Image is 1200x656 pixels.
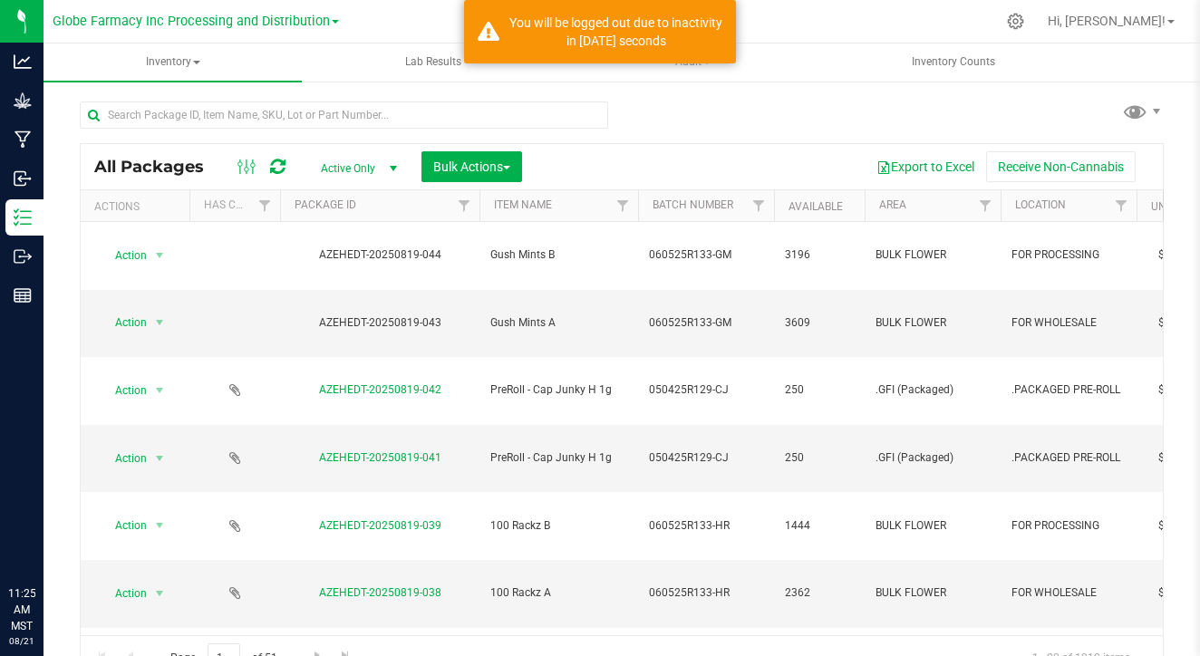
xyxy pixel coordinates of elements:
span: select [149,310,171,335]
span: Inventory Counts [887,54,1020,70]
iframe: Resource center unread badge [53,508,75,530]
span: 100 Rackz B [490,517,627,535]
span: .PACKAGED PRE-ROLL [1011,449,1126,467]
span: BULK FLOWER [876,246,990,264]
div: AZEHEDT-20250819-044 [277,246,482,264]
a: Batch Number [653,198,733,211]
a: AZEHEDT-20250819-039 [319,519,441,532]
span: FOR PROCESSING [1011,517,1126,535]
div: Actions [94,200,182,213]
a: AZEHEDT-20250819-038 [319,586,441,599]
span: Action [99,581,148,606]
p: 08/21 [8,634,35,648]
a: Lab Results [304,43,562,82]
span: BULK FLOWER [876,517,990,535]
span: select [149,378,171,403]
button: Receive Non-Cannabis [986,151,1136,182]
span: Lab Results [381,54,486,70]
span: 060525R133-HR [649,584,763,602]
span: Action [99,243,148,268]
span: 250 [785,381,854,399]
span: 050425R129-CJ [649,449,763,467]
span: 060525R133-GM [649,314,763,332]
a: AZEHEDT-20250819-041 [319,451,441,464]
span: FOR PROCESSING [1011,246,1126,264]
span: FOR WHOLESALE [1011,584,1126,602]
span: 2362 [785,584,854,602]
a: Inventory [44,43,302,82]
span: 3196 [785,246,854,264]
span: select [149,243,171,268]
span: select [149,581,171,606]
span: 3609 [785,314,854,332]
span: PreRoll - Cap Junky H 1g [490,381,627,399]
span: 060525R133-GM [649,246,763,264]
inline-svg: Outbound [14,247,32,265]
inline-svg: Inventory [14,208,32,227]
div: Manage settings [1004,13,1027,30]
span: FOR WHOLESALE [1011,314,1126,332]
span: Bulk Actions [433,159,510,174]
a: Filter [450,190,479,221]
span: 050425R129-CJ [649,381,763,399]
span: select [149,446,171,471]
span: Gush Mints A [490,314,627,332]
a: Filter [744,190,774,221]
span: 100 Rackz A [490,584,627,602]
span: Action [99,310,148,335]
button: Export to Excel [865,151,986,182]
a: Filter [971,190,1001,221]
inline-svg: Grow [14,92,32,110]
span: .GFI (Packaged) [876,449,990,467]
span: .PACKAGED PRE-ROLL [1011,381,1126,399]
span: All Packages [94,157,222,177]
div: AZEHEDT-20250819-043 [277,314,482,332]
div: You will be logged out due to inactivity in 1486 seconds [509,14,722,50]
inline-svg: Manufacturing [14,130,32,149]
span: 060525R133-HR [649,517,763,535]
input: Search Package ID, Item Name, SKU, Lot or Part Number... [80,101,608,129]
a: Filter [1107,190,1137,221]
a: Item Name [494,198,552,211]
span: Action [99,378,148,403]
a: Package ID [295,198,356,211]
span: PreRoll - Cap Junky H 1g [490,449,627,467]
span: Globe Farmacy Inc Processing and Distribution [53,14,330,29]
span: Hi, [PERSON_NAME]! [1048,14,1166,28]
span: 250 [785,449,854,467]
inline-svg: Inbound [14,169,32,188]
a: Area [879,198,906,211]
span: BULK FLOWER [876,584,990,602]
span: 1444 [785,517,854,535]
a: Filter [250,190,280,221]
a: Filter [608,190,638,221]
span: Action [99,513,148,538]
a: Inventory Counts [824,43,1082,82]
button: Bulk Actions [421,151,522,182]
span: Action [99,446,148,471]
span: Gush Mints B [490,246,627,264]
p: 11:25 AM MST [8,585,35,634]
iframe: Resource center [18,511,73,565]
a: Location [1015,198,1066,211]
a: AZEHEDT-20250819-042 [319,383,441,396]
span: .GFI (Packaged) [876,381,990,399]
inline-svg: Analytics [14,53,32,71]
span: select [149,513,171,538]
span: BULK FLOWER [876,314,990,332]
inline-svg: Reports [14,286,32,304]
a: Available [789,200,843,213]
th: Has COA [189,190,280,222]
